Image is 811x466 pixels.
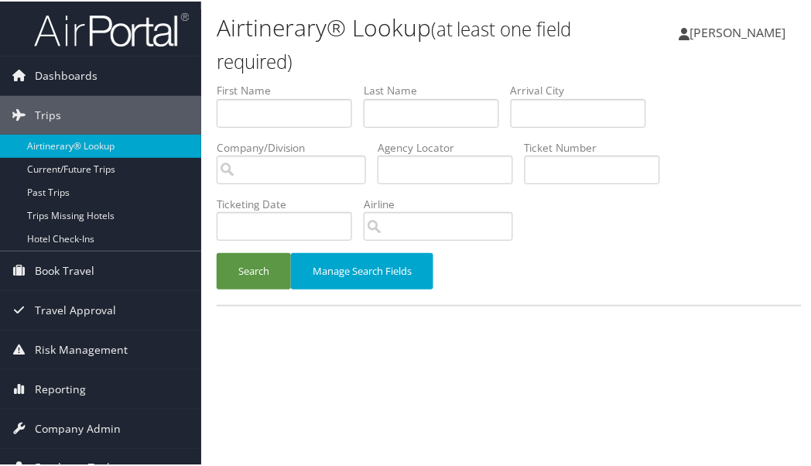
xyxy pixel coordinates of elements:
span: Company Admin [35,408,121,447]
h1: Airtinerary® Lookup [217,10,607,75]
span: [PERSON_NAME] [690,22,786,39]
span: Trips [35,94,61,133]
button: Manage Search Fields [291,252,433,288]
button: Search [217,252,291,288]
label: Arrival City [511,81,658,97]
span: Travel Approval [35,290,116,328]
label: First Name [217,81,364,97]
label: Agency Locator [378,139,525,154]
label: Airline [364,195,525,211]
a: [PERSON_NAME] [679,8,802,54]
label: Last Name [364,81,511,97]
span: Book Travel [35,250,94,289]
label: Ticketing Date [217,195,364,211]
label: Ticket Number [525,139,672,154]
span: Risk Management [35,329,128,368]
img: airportal-logo.png [34,10,189,46]
label: Company/Division [217,139,378,154]
span: Dashboards [35,55,98,94]
span: Reporting [35,368,86,407]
